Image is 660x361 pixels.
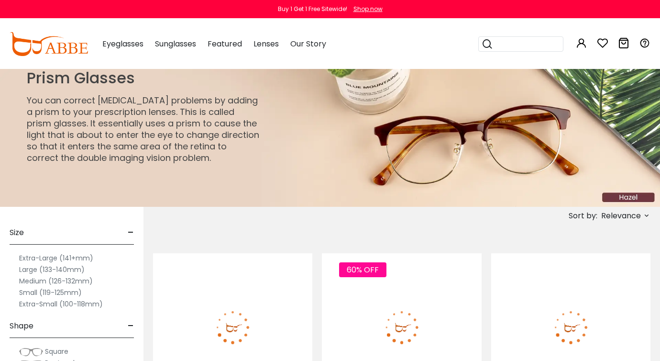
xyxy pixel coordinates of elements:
span: Square [45,347,68,356]
label: Medium (126-132mm) [19,275,93,287]
label: Extra-Large (141+mm) [19,252,93,264]
span: 60% OFF [339,262,386,277]
span: - [128,221,134,244]
label: Extra-Small (100-118mm) [19,298,103,310]
a: Shop now [349,5,383,13]
span: Relevance [601,207,641,225]
p: You can correct [MEDICAL_DATA] problems by adding a prism to your prescription lenses. This is ca... [27,95,260,164]
div: Shop now [353,5,383,13]
div: Buy 1 Get 1 Free Sitewide! [278,5,347,13]
span: Sort by: [569,210,597,221]
span: Size [10,221,24,244]
span: Our Story [290,38,326,49]
span: Lenses [253,38,279,49]
label: Small (119-125mm) [19,287,82,298]
img: abbeglasses.com [10,32,88,56]
img: Square.png [19,347,43,357]
span: - [128,315,134,338]
span: Shape [10,315,33,338]
label: Large (133-140mm) [19,264,85,275]
span: Featured [208,38,242,49]
span: Sunglasses [155,38,196,49]
h1: Prism Glasses [27,69,260,87]
span: Eyeglasses [102,38,143,49]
